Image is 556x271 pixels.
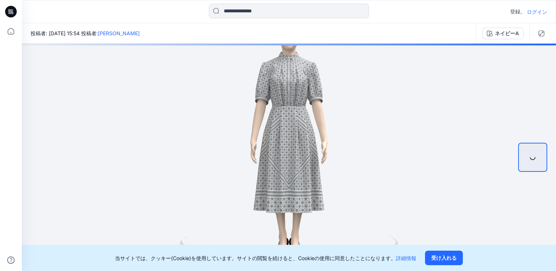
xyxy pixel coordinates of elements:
[510,7,525,16] p: 登録。
[31,29,140,37] span: 投稿者: [DATE] 15:54 投稿者:
[495,29,519,37] div: ネイビーA
[396,255,416,261] a: 詳細情報
[425,251,463,265] button: 受け入れる
[482,28,524,39] button: ネイビーA
[98,30,140,36] a: [PERSON_NAME]
[115,254,416,262] p: 当サイトでは、クッキー(Cookie)を使用しています。サイトの閲覧を続けると、Cookieの使用に同意したことになります。
[527,8,547,16] p: ログイン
